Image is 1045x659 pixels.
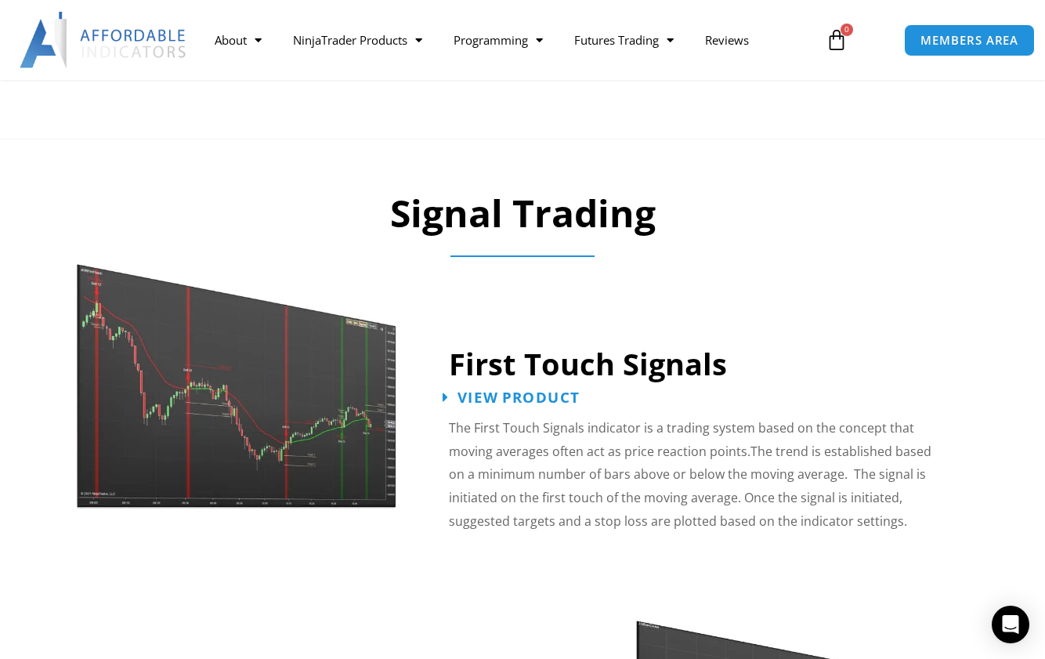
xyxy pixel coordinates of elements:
[41,189,1004,237] h2: Signal Trading
[449,443,931,530] span: The trend is established based on a minimum number of bars above or below the moving average. The...
[904,24,1035,56] a: MEMBERS AREA
[689,22,765,58] a: Reviews
[438,22,559,58] a: Programming
[920,34,1018,46] span: MEMBERS AREA
[277,22,438,58] a: NinjaTrader Products
[199,22,815,58] nav: Menu
[449,417,946,534] p: The First Touch Signals indicator is a trading system based on the concept that moving averages o...
[457,389,580,404] span: View Product
[76,231,399,509] img: First Touch Signals 1 | Affordable Indicators – NinjaTrader
[802,17,871,63] a: 0
[20,12,188,68] img: LogoAI | Affordable Indicators – NinjaTrader
[992,606,1029,643] div: Open Intercom Messenger
[449,343,727,384] a: First Touch Signals
[841,24,853,36] span: 0
[559,22,689,58] a: Futures Trading
[199,22,277,58] a: About
[443,389,580,404] a: View Product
